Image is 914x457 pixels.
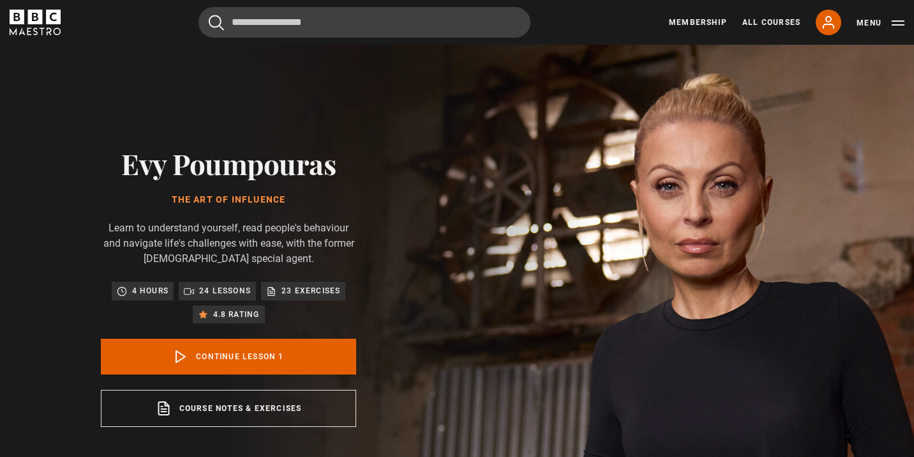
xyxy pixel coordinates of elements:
p: 23 exercises [281,284,340,297]
a: Continue lesson 1 [101,339,356,375]
input: Search [199,7,530,38]
button: Toggle navigation [857,17,904,29]
button: Submit the search query [209,15,224,31]
a: Course notes & exercises [101,390,356,427]
svg: BBC Maestro [10,10,61,35]
p: 24 lessons [199,284,251,297]
a: Membership [669,17,727,28]
h1: The Art of Influence [101,195,356,205]
p: 4 hours [132,284,169,297]
p: 4.8 rating [213,308,260,321]
h2: Evy Poumpouras [101,147,356,180]
p: Learn to understand yourself, read people's behaviour and navigate life's challenges with ease, w... [101,221,356,267]
a: All Courses [742,17,800,28]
